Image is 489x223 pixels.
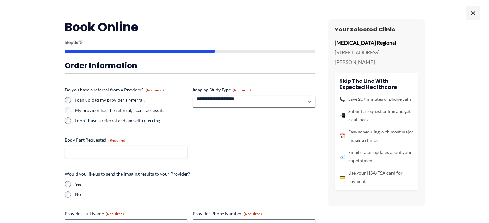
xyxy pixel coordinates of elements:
[340,169,413,185] li: Use your HSA/FSA card for payment
[65,210,187,217] label: Provider Full Name
[65,19,315,35] h2: Book Online
[65,61,315,71] h3: Order Information
[335,26,418,33] h3: Your Selected Clinic
[65,87,164,93] legend: Do you have a referral from a Provider?
[335,38,418,47] p: [MEDICAL_DATA] Regional
[340,95,413,103] li: Save 20+ minutes of phone calls
[106,211,124,216] span: (Required)
[340,78,413,90] h4: Skip the line with Expected Healthcare
[340,128,413,144] li: Easy scheduling with most major imaging clinics
[340,148,413,165] li: Email status updates about your appointment
[146,88,164,92] span: (Required)
[65,40,315,45] p: Step of
[340,132,345,140] span: 📅
[340,107,413,124] li: Submit a request online and get a call back
[340,111,345,120] span: 📲
[108,138,127,142] span: (Required)
[340,152,345,161] span: 📧
[65,171,190,177] legend: Would you like us to send the imaging results to your Provider?
[75,97,187,103] label: I can upload my provider's referral.
[244,211,262,216] span: (Required)
[75,107,187,114] label: My provider has the referral; I can't access it.
[466,6,479,19] span: ×
[340,173,345,181] span: 💳
[75,181,315,187] label: Yes
[80,39,83,45] span: 5
[233,88,251,92] span: (Required)
[335,47,418,66] p: [STREET_ADDRESS][PERSON_NAME]
[75,191,315,198] label: No
[65,137,187,143] label: Body Part Requested
[340,95,345,103] span: 📞
[193,210,315,217] label: Provider Phone Number
[73,39,76,45] span: 3
[193,87,315,93] label: Imaging Study Type
[75,117,187,124] label: I don't have a referral and am self-referring.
